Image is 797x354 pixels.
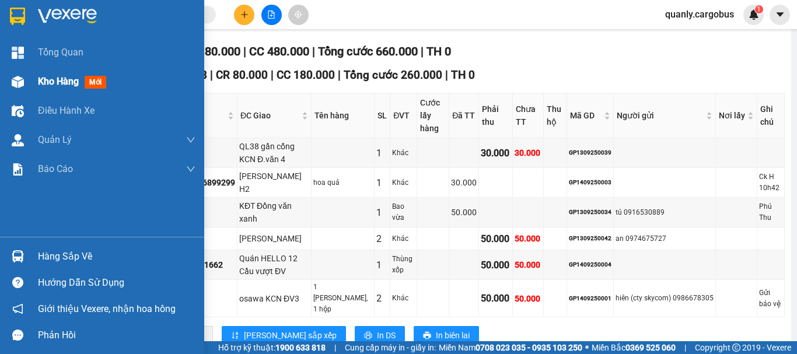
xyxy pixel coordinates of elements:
div: [PERSON_NAME] [239,232,309,245]
span: TH 0 [451,68,475,82]
div: 1 [376,176,388,190]
span: caret-down [775,9,785,20]
button: sort-ascending[PERSON_NAME] sắp xếp [222,326,346,345]
div: 1 [376,146,388,160]
div: GP1409250003 [569,178,611,187]
div: Khác [392,233,415,244]
span: Tổng cước 660.000 [318,44,418,58]
strong: 0708 023 035 - 0935 103 250 [476,343,582,352]
span: Tổng Quan [38,45,83,59]
button: printerIn DS [355,326,405,345]
div: hoa quả [313,177,372,188]
span: quanly.cargobus [656,7,743,22]
td: GP1309250034 [567,198,614,227]
span: | [445,68,448,82]
span: | [421,44,424,58]
div: Gửi bảo vệ [759,288,782,310]
span: Miền Bắc [592,341,676,354]
div: 1 [PERSON_NAME], 1 hộp [313,282,372,315]
div: osawa KCN ĐV3 [239,292,309,305]
th: Chưa TT [513,93,544,138]
button: printerIn biên lai [414,326,479,345]
span: Hỗ trợ kỹ thuật: [218,341,326,354]
span: | [210,68,213,82]
span: printer [423,331,431,341]
strong: 0369 525 060 [625,343,676,352]
span: In biên lai [436,329,470,342]
div: 50.000 [515,258,542,271]
div: 1 [376,258,388,272]
th: Đã TT [449,93,479,138]
span: Tổng cước 260.000 [344,68,442,82]
div: 50.000 [481,258,510,272]
td: GP1409250004 [567,250,614,280]
span: | [684,341,686,354]
div: KĐT Đồng văn xanh [239,199,309,225]
span: Báo cáo [38,162,73,176]
button: plus [234,5,254,25]
button: file-add [261,5,282,25]
div: Ck H 10h42 [759,171,782,194]
div: 50.000 [481,232,510,246]
span: | [334,341,336,354]
th: SL [375,93,390,138]
span: [PERSON_NAME] sắp xếp [244,329,337,342]
span: Quản Lý [38,132,72,147]
sup: 1 [755,5,763,13]
div: 50.000 [481,291,510,306]
img: warehouse-icon [12,76,24,88]
div: 50.000 [515,292,542,305]
span: down [186,135,195,145]
img: solution-icon [12,163,24,176]
span: Người gửi [617,109,704,122]
div: QL38 gần cổng KCN Đ.văn 4 [239,140,309,166]
span: Giới thiệu Vexere, nhận hoa hồng [38,302,176,316]
div: Phú Thu [759,201,782,223]
th: Cước lấy hàng [417,93,449,138]
th: ĐVT [390,93,417,138]
div: 30.000 [451,176,477,189]
td: GP1309250039 [567,138,614,168]
div: Bao vừa [392,201,415,223]
td: GP1409250001 [567,280,614,317]
span: ĐC Giao [240,109,299,122]
span: printer [364,331,372,341]
span: | [243,44,246,58]
th: Tên hàng [312,93,375,138]
span: message [12,330,23,341]
span: | [338,68,341,82]
span: file-add [267,10,275,19]
div: 50.000 [451,206,477,219]
div: Quán HELLO 12 Cầu vượt ĐV [239,252,309,278]
div: 50.000 [515,232,542,245]
img: dashboard-icon [12,47,24,59]
div: GP1309250042 [569,234,611,243]
div: GP1409250001 [569,294,611,303]
span: Cung cấp máy in - giấy in: [345,341,436,354]
span: notification [12,303,23,314]
span: copyright [732,344,740,352]
div: Khác [392,148,415,159]
div: GP1409250004 [569,260,611,269]
span: mới [85,76,106,89]
span: Miền Nam [439,341,582,354]
span: | [271,68,274,82]
span: Mã GD [570,109,602,122]
th: Thu hộ [544,93,567,138]
img: icon-new-feature [749,9,759,20]
span: | [312,44,315,58]
td: GP1409250003 [567,168,614,198]
span: question-circle [12,277,23,288]
div: 2 [376,232,388,246]
div: GP1309250039 [569,148,611,157]
img: warehouse-icon [12,105,24,117]
div: 1 [376,205,388,220]
div: tú 0916530889 [616,207,714,218]
img: warehouse-icon [12,250,24,262]
span: TH 0 [427,44,451,58]
td: GP1309250042 [567,227,614,250]
span: In DS [377,329,396,342]
div: 30.000 [515,146,542,159]
th: Ghi chú [757,93,785,138]
span: CR 180.000 [180,44,240,58]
